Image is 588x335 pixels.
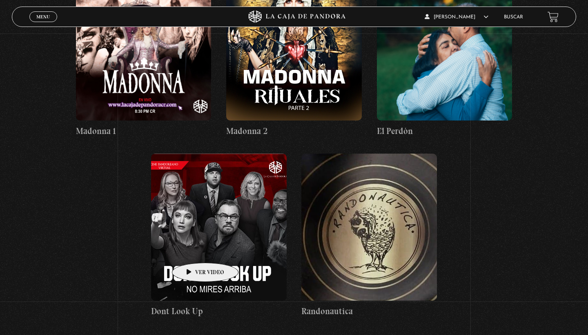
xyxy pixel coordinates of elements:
[151,154,287,318] a: Dont Look Up
[548,11,559,22] a: View your shopping cart
[34,21,53,27] span: Cerrar
[301,305,437,318] h4: Randonautica
[226,125,362,138] h4: Madonna 2
[76,125,212,138] h4: Madonna 1
[425,15,488,20] span: [PERSON_NAME]
[504,15,523,20] a: Buscar
[301,154,437,318] a: Randonautica
[151,305,287,318] h4: Dont Look Up
[377,125,512,138] h4: El Perdón
[36,14,50,19] span: Menu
